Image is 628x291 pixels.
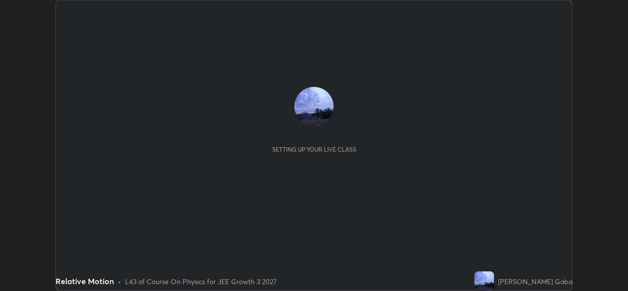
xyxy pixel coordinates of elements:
div: L43 of Course On Physics for JEE Growth 3 2027 [125,276,277,287]
div: Setting up your live class [272,146,356,153]
div: Relative Motion [55,275,114,287]
div: • [118,276,121,287]
img: ee2751fcab3e493bb05435c8ccc7e9b6.jpg [474,271,494,291]
div: [PERSON_NAME] Gaba [498,276,573,287]
img: ee2751fcab3e493bb05435c8ccc7e9b6.jpg [294,87,334,126]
